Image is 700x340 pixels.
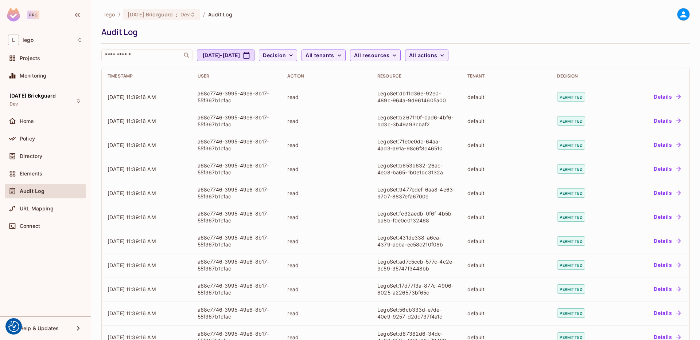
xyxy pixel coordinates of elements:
div: a68c7746-3995-49e6-8b17-55f367b1cfac [198,258,276,272]
div: LegoSet:431de338-a6ca-4379-aeba-ec58c210f08b [377,234,456,248]
span: Workspace: lego [23,37,34,43]
div: a68c7746-3995-49e6-8b17-55f367b1cfac [198,210,276,224]
div: a68c7746-3995-49e6-8b17-55f367b1cfac [198,306,276,320]
span: Decision [263,51,286,60]
span: Audit Log [208,11,232,18]
span: permitted [557,92,585,102]
div: read [287,262,366,269]
div: a68c7746-3995-49e6-8b17-55f367b1cfac [198,138,276,152]
div: LegoSet:b267110f-0ad6-4bf6-bd3c-3b49a93cbaf2 [377,114,456,128]
span: [DATE] Brickguard [128,11,173,18]
button: All resources [350,50,401,61]
div: a68c7746-3995-49e6-8b17-55f367b1cfac [198,114,276,128]
span: [DATE] 11:39:16 AM [108,214,156,220]
div: default [467,310,546,317]
span: [DATE] 11:39:16 AM [108,166,156,172]
div: a68c7746-3995-49e6-8b17-55f367b1cfac [198,162,276,176]
button: Decision [259,50,297,61]
span: permitted [557,260,585,270]
div: Decision [557,73,610,79]
span: permitted [557,188,585,198]
span: permitted [557,116,585,126]
div: read [287,118,366,124]
button: Details [651,187,684,199]
span: permitted [557,164,585,174]
button: [DATE]-[DATE] [197,50,254,61]
span: Dev [9,101,18,107]
div: read [287,142,366,149]
span: All tenants [306,51,334,60]
span: permitted [557,284,585,294]
span: Elements [20,171,42,177]
button: All actions [405,50,448,61]
img: SReyMgAAAABJRU5ErkJggg== [7,8,20,21]
span: [DATE] 11:39:16 AM [108,142,156,148]
button: Consent Preferences [8,321,19,332]
div: default [467,286,546,293]
div: default [467,142,546,149]
div: LegoSet:b653b632-26ac-4e08-ba65-1b0e1bc3132a [377,162,456,176]
div: LegoSet:71e0e0dc-64aa-4ad3-a91a-98c6f8c46510 [377,138,456,152]
div: read [287,310,366,317]
div: read [287,214,366,221]
div: LegoSet:ad7c5ccb-577c-4c2e-9c59-35747f3448bb [377,258,456,272]
span: Home [20,118,34,124]
span: permitted [557,212,585,222]
div: default [467,166,546,173]
button: Details [651,211,684,223]
span: URL Mapping [20,206,54,211]
button: Details [651,115,684,127]
div: LegoSet:56cb333d-e7de-40e9-9257-d2dc737f4a1c [377,306,456,320]
div: Timestamp [108,73,186,79]
span: permitted [557,236,585,246]
button: Details [651,139,684,151]
span: Projects [20,55,40,61]
div: default [467,190,546,197]
span: Monitoring [20,73,47,79]
div: Pro [27,11,39,19]
button: Details [651,235,684,247]
span: [DATE] 11:39:16 AM [108,238,156,244]
span: L [8,35,19,45]
span: [DATE] 11:39:16 AM [108,262,156,268]
span: [DATE] 11:39:16 AM [108,94,156,100]
div: read [287,94,366,100]
button: Details [651,283,684,295]
button: Details [651,163,684,175]
div: a68c7746-3995-49e6-8b17-55f367b1cfac [198,282,276,296]
div: a68c7746-3995-49e6-8b17-55f367b1cfac [198,186,276,200]
div: read [287,286,366,293]
div: User [198,73,276,79]
div: Action [287,73,366,79]
span: Dev [180,11,190,18]
div: Audit Log [101,27,686,37]
span: permitted [557,140,585,150]
span: Directory [20,153,42,159]
div: default [467,262,546,269]
div: LegoSet:17d77f3a-877c-4906-8025-a226573bf65c [377,282,456,296]
span: [DATE] 11:39:16 AM [108,190,156,196]
span: [DATE] Brickguard [9,93,56,99]
span: [DATE] 11:39:16 AM [108,310,156,316]
span: permitted [557,308,585,318]
div: read [287,238,366,245]
button: Details [651,91,684,103]
div: LegoSet:fe32aedb-0f6f-4b5b-ba8b-f0e0c0132468 [377,210,456,224]
span: Connect [20,223,40,229]
div: default [467,94,546,100]
span: Audit Log [20,188,44,194]
span: the active workspace [104,11,116,18]
div: LegoSet:9477edef-6aa8-4e63-9707-8837efa6700e [377,186,456,200]
img: Revisit consent button [8,321,19,332]
div: Resource [377,73,456,79]
button: All tenants [302,50,345,61]
div: default [467,118,546,124]
li: / [203,11,205,18]
span: Help & Updates [20,325,59,331]
div: default [467,214,546,221]
span: : [175,12,178,17]
li: / [118,11,120,18]
button: Details [651,259,684,271]
span: All resources [354,51,389,60]
span: [DATE] 11:39:16 AM [108,118,156,124]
